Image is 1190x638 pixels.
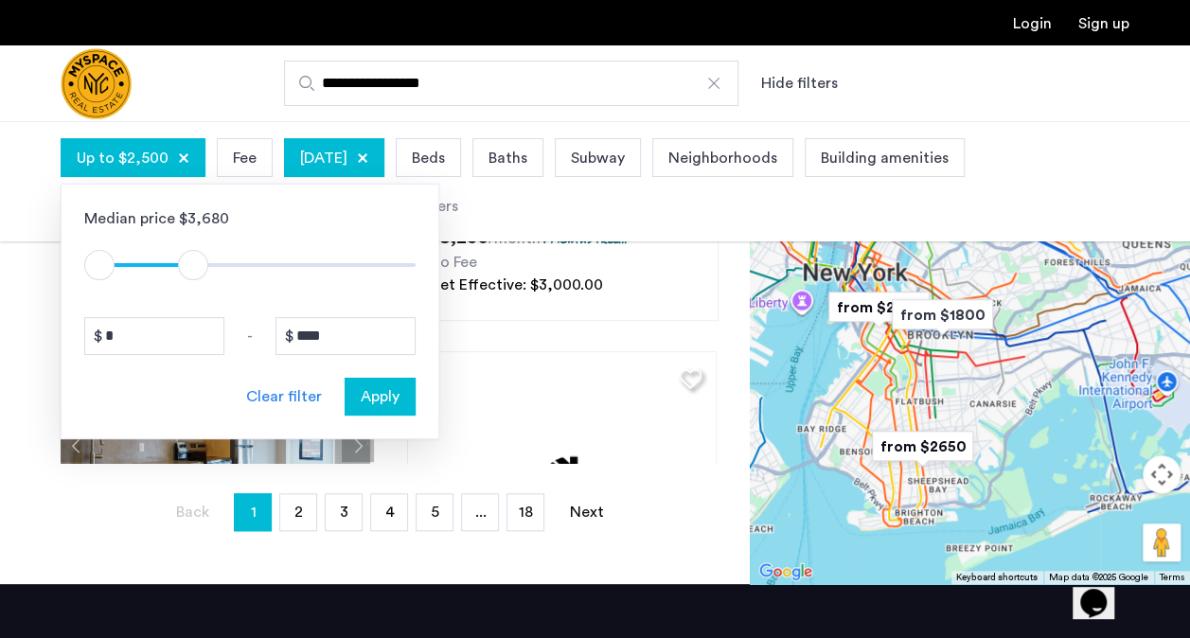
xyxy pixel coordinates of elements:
[821,147,949,169] span: Building amenities
[345,378,416,416] button: button
[761,72,838,95] button: Show or hide filters
[178,250,208,280] span: ngx-slider-max
[84,317,224,355] input: Price from
[571,147,625,169] span: Subway
[247,325,253,347] span: -
[84,250,115,280] span: ngx-slider
[488,147,527,169] span: Baths
[1013,16,1052,31] a: Login
[84,207,416,230] div: Median price $3,680
[1078,16,1129,31] a: Registration
[233,147,257,169] span: Fee
[361,385,400,408] span: Apply
[300,147,347,169] span: [DATE]
[61,48,132,119] a: Cazamio Logo
[84,263,416,267] ngx-slider: ngx-slider
[1073,562,1133,619] iframe: chat widget
[412,147,445,169] span: Beds
[275,317,416,355] input: Price to
[77,147,169,169] span: Up to $2,500
[284,61,738,106] input: Apartment Search
[61,48,132,119] img: logo
[668,147,777,169] span: Neighborhoods
[246,385,322,408] div: Clear filter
